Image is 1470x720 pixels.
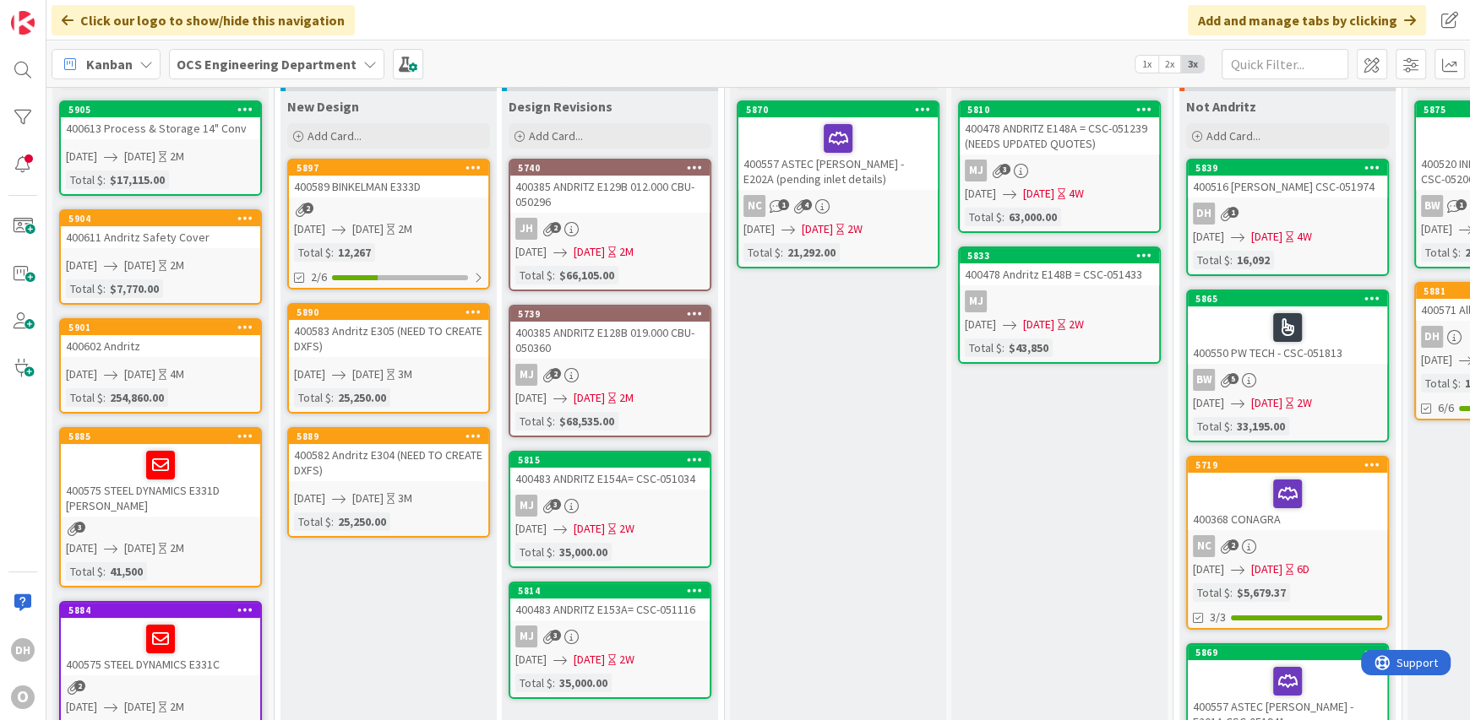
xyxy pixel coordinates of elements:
div: 2W [1069,316,1084,333]
div: 5870 [746,104,938,116]
div: Total $ [66,388,103,407]
span: [DATE] [66,365,97,383]
div: Total $ [515,266,553,284]
div: MJ [515,495,537,517]
span: 4 [801,199,812,210]
span: 3 [999,164,1010,175]
div: 400583 Andritz E305 (NEED TO CREATE DXFS) [289,320,488,357]
span: [DATE] [124,257,155,274]
div: Total $ [965,338,1002,357]
div: 400483 ANDRITZ E153A= CSC-051116 [510,598,710,620]
div: Total $ [515,543,553,561]
div: Click our logo to show/hide this navigation [52,5,355,35]
div: 400385 ANDRITZ E129B 012.000 CBU- 050296 [510,176,710,213]
div: Total $ [515,412,553,430]
span: : [331,512,334,531]
span: 2x [1158,56,1181,73]
div: 2M [170,698,184,716]
input: Quick Filter... [1222,49,1348,79]
div: 5814 [518,585,710,597]
span: [DATE] [124,539,155,557]
div: $68,535.00 [555,412,618,430]
div: MJ [960,160,1159,181]
span: [DATE] [965,316,996,333]
div: MJ [960,290,1159,312]
div: 5890 [289,305,488,320]
span: 1x [1135,56,1158,73]
b: OCS Engineering Department [177,56,357,73]
div: MJ [510,364,710,386]
span: Add Card... [1206,128,1260,143]
span: 2 [550,222,561,233]
div: 400516 [PERSON_NAME] CSC-051974 [1188,176,1387,198]
div: Total $ [294,243,331,262]
div: 5810 [967,104,1159,116]
div: 5905400613 Process & Storage 14" Conv [61,102,260,139]
div: 25,250.00 [334,388,390,407]
div: 5833400478 Andritz E148B = CSC-051433 [960,248,1159,285]
div: 35,000.00 [555,674,612,692]
span: [DATE] [515,389,547,407]
div: 5897400589 BINKELMAN E333D [289,160,488,198]
a: 5870400557 ASTEC [PERSON_NAME] - E202A (pending inlet details)NC[DATE][DATE]2WTotal $:21,292.00 [737,100,939,268]
div: 400368 CONAGRA [1188,473,1387,530]
div: 2M [170,539,184,557]
div: 5869 [1188,645,1387,660]
div: Total $ [66,562,103,581]
div: 5897 [289,160,488,176]
span: [DATE] [66,539,97,557]
div: Total $ [1193,583,1230,602]
span: [DATE] [515,520,547,538]
span: [DATE] [66,257,97,274]
div: 5884 [61,603,260,618]
span: 3 [550,499,561,510]
div: 5865 [1188,291,1387,306]
div: 5884 [68,604,260,616]
div: 12,267 [334,243,375,262]
a: 5839400516 [PERSON_NAME] CSC-051974DH[DATE][DATE]4WTotal $:16,092 [1186,159,1389,276]
div: 5890400583 Andritz E305 (NEED TO CREATE DXFS) [289,305,488,357]
a: 5814400483 ANDRITZ E153A= CSC-051116MJ[DATE][DATE]2WTotal $:35,000.00 [509,582,711,699]
div: 2M [619,243,634,261]
div: MJ [515,625,537,647]
div: 400575 STEEL DYNAMICS E331D [PERSON_NAME] [61,444,260,517]
div: 2W [619,651,634,669]
div: 5815400483 ANDRITZ E154A= CSC-051034 [510,452,710,490]
div: Total $ [515,674,553,692]
div: 2M [619,389,634,407]
div: 5839 [1195,162,1387,174]
span: : [1458,243,1461,262]
div: 25,250.00 [334,512,390,531]
div: 5865 [1195,293,1387,305]
div: DH [1421,326,1443,348]
div: DH [1193,203,1215,225]
span: [DATE] [66,698,97,716]
div: MJ [965,160,987,181]
span: 1 [1228,207,1239,218]
span: [DATE] [743,220,775,238]
div: 5740400385 ANDRITZ E129B 012.000 CBU- 050296 [510,160,710,213]
span: [DATE] [1421,351,1452,369]
div: 2M [398,220,412,238]
div: 35,000.00 [555,543,612,561]
a: 5740400385 ANDRITZ E129B 012.000 CBU- 050296JH[DATE][DATE]2MTotal $:$66,105.00 [509,159,711,291]
span: [DATE] [1023,185,1054,203]
div: 5885 [61,429,260,444]
span: [DATE] [515,243,547,261]
div: 16,092 [1233,251,1274,269]
span: [DATE] [1193,228,1224,246]
a: 5889400582 Andritz E304 (NEED TO CREATE DXFS)[DATE][DATE]3MTotal $:25,250.00 [287,427,490,538]
div: Total $ [294,388,331,407]
span: 2 [550,368,561,379]
a: 5905400613 Process & Storage 14" Conv[DATE][DATE]2MTotal $:$17,115.00 [59,100,262,196]
a: 5815400483 ANDRITZ E154A= CSC-051034MJ[DATE][DATE]2WTotal $:35,000.00 [509,451,711,568]
span: [DATE] [294,365,325,383]
div: 5905 [68,104,260,116]
div: 5889 [289,429,488,444]
span: 6/6 [1438,399,1454,417]
span: : [1002,208,1004,226]
div: $7,770.00 [106,279,163,298]
div: 2W [1297,394,1312,412]
div: 5884400575 STEEL DYNAMICS E331C [61,603,260,675]
div: 4M [170,365,184,383]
